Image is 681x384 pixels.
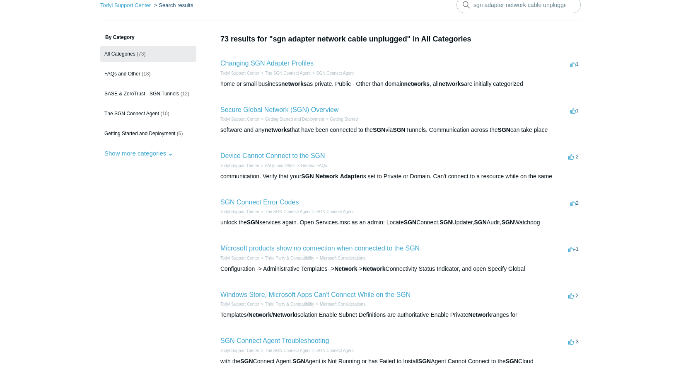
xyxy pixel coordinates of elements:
[440,219,452,226] em: SGN
[220,172,581,181] div: communication. Verify that your is set to Private or Domain. Can't connect to a resource while on...
[570,200,579,206] span: 2
[316,71,354,75] a: SGN Connect Agent
[340,173,362,180] em: Adapter
[301,163,327,168] a: General FAQs
[220,255,259,261] li: Todyl Support Center
[320,302,365,306] a: Microsoft Considerations
[220,126,581,134] div: software and any that have been connected to the via Tunnels. Communication across the can take p...
[393,126,405,133] em: SGN
[468,311,491,318] em: Network
[265,126,290,133] em: networks
[104,51,135,57] span: All Categories
[259,70,311,76] li: The SGN Connect Agent
[265,163,295,168] a: FAQs and Other
[568,338,579,345] span: -3
[220,218,581,227] div: unlock the services again. Open Services.msc as an admin: Locate Connect, Updater, Audit, Watchdog
[502,219,514,226] em: SGN
[220,199,299,206] a: SGN Connect Error Codes
[316,173,338,180] em: Network
[181,91,189,97] span: (12)
[152,2,193,8] li: Search results
[220,209,259,215] li: Todyl Support Center
[220,348,259,353] a: Todyl Support Center
[100,66,196,82] a: FAQs and Other (18)
[220,116,259,122] li: Todyl Support Center
[104,91,179,97] span: SASE & ZeroTrust - SGN Tunnels
[373,126,385,133] em: SGN
[330,117,358,122] a: Getting Started
[474,219,486,226] em: SGN
[220,80,581,88] div: home or small business as private. Public - Other than domain , all are initially categorized
[265,256,314,260] a: Third Party & Compatibility
[568,153,579,160] span: -2
[259,209,311,215] li: The SGN Connect Agent
[220,265,581,273] div: Configuration -> Administrative Templates -> -> Connectivity Status Indicator, and open Specify G...
[100,46,196,62] a: All Categories (73)
[220,209,259,214] a: Todyl Support Center
[334,265,357,272] em: Network
[314,255,365,261] li: Microsoft Considerations
[142,71,150,77] span: (18)
[404,219,416,226] em: SGN
[220,337,329,344] a: SGN Connect Agent Troubleshooting
[265,348,311,353] a: The SGN Connect Agent
[220,70,259,76] li: Todyl Support Center
[568,246,579,252] span: -1
[100,126,196,141] a: Getting Started and Deployment (6)
[281,80,307,87] em: networks
[568,292,579,299] span: -2
[104,111,159,117] span: The SGN Connect Agent
[570,107,579,114] span: 1
[311,209,354,215] li: SGN Connect Agent
[301,173,314,180] em: SGN
[100,2,151,8] a: Todyl Support Center
[311,348,354,354] li: SGN Connect Agent
[137,51,145,57] span: (73)
[100,86,196,102] a: SASE & ZeroTrust - SGN Tunnels (12)
[220,163,259,168] a: Todyl Support Center
[220,256,259,260] a: Todyl Support Center
[220,357,581,366] div: with the Connect Agent. Agent is Not Running or has Failed to Install Agent Cannot Connect to the...
[220,348,259,354] li: Todyl Support Center
[292,358,305,365] em: SGN
[220,71,259,75] a: Todyl Support Center
[259,301,314,307] li: Third Party & Compatibility
[404,80,430,87] em: networks
[247,219,259,226] em: SGN
[498,126,510,133] em: SGN
[273,311,296,318] em: Network
[259,163,295,169] li: FAQs and Other
[295,163,327,169] li: General FAQs
[259,255,314,261] li: Third Party & Compatibility
[100,146,177,161] button: Show more categories
[220,163,259,169] li: Todyl Support Center
[220,301,259,307] li: Todyl Support Center
[418,358,431,365] em: SGN
[265,71,311,75] a: The SGN Connect Agent
[439,80,464,87] em: networks
[320,256,365,260] a: Microsoft Considerations
[220,60,314,67] a: Changing SGN Adapter Profiles
[249,311,271,318] em: Network
[265,117,324,122] a: Getting Started and Deployment
[220,245,420,252] a: Microsoft products show no connection when connected to the SGN
[177,131,183,136] span: (6)
[220,106,338,113] a: Secure Global Network (SGN) Overview
[316,348,354,353] a: SGN Connect Agent
[160,111,169,117] span: (10)
[265,209,311,214] a: The SGN Connect Agent
[314,301,365,307] li: Microsoft Considerations
[259,116,324,122] li: Getting Started and Deployment
[240,358,253,365] em: SGN
[316,209,354,214] a: SGN Connect Agent
[220,152,325,159] a: Device Cannot Connect to the SGN
[104,71,140,77] span: FAQs and Other
[220,302,259,306] a: Todyl Support Center
[570,61,579,67] span: 1
[100,2,152,8] li: Todyl Support Center
[506,358,518,365] em: SGN
[311,70,354,76] li: SGN Connect Agent
[100,106,196,122] a: The SGN Connect Agent (10)
[265,302,314,306] a: Third Party & Compatibility
[324,116,358,122] li: Getting Started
